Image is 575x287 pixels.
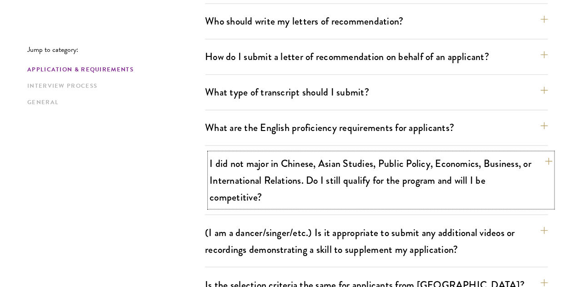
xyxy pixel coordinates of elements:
[27,45,205,54] p: Jump to category:
[205,222,548,259] button: (I am a dancer/singer/etc.) Is it appropriate to submit any additional videos or recordings demon...
[205,11,548,31] button: Who should write my letters of recommendation?
[27,81,200,91] a: Interview Process
[205,46,548,67] button: How do I submit a letter of recommendation on behalf of an applicant?
[210,153,552,207] button: I did not major in Chinese, Asian Studies, Public Policy, Economics, Business, or International R...
[27,98,200,107] a: General
[27,65,200,75] a: Application & Requirements
[205,82,548,102] button: What type of transcript should I submit?
[205,117,548,138] button: What are the English proficiency requirements for applicants?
